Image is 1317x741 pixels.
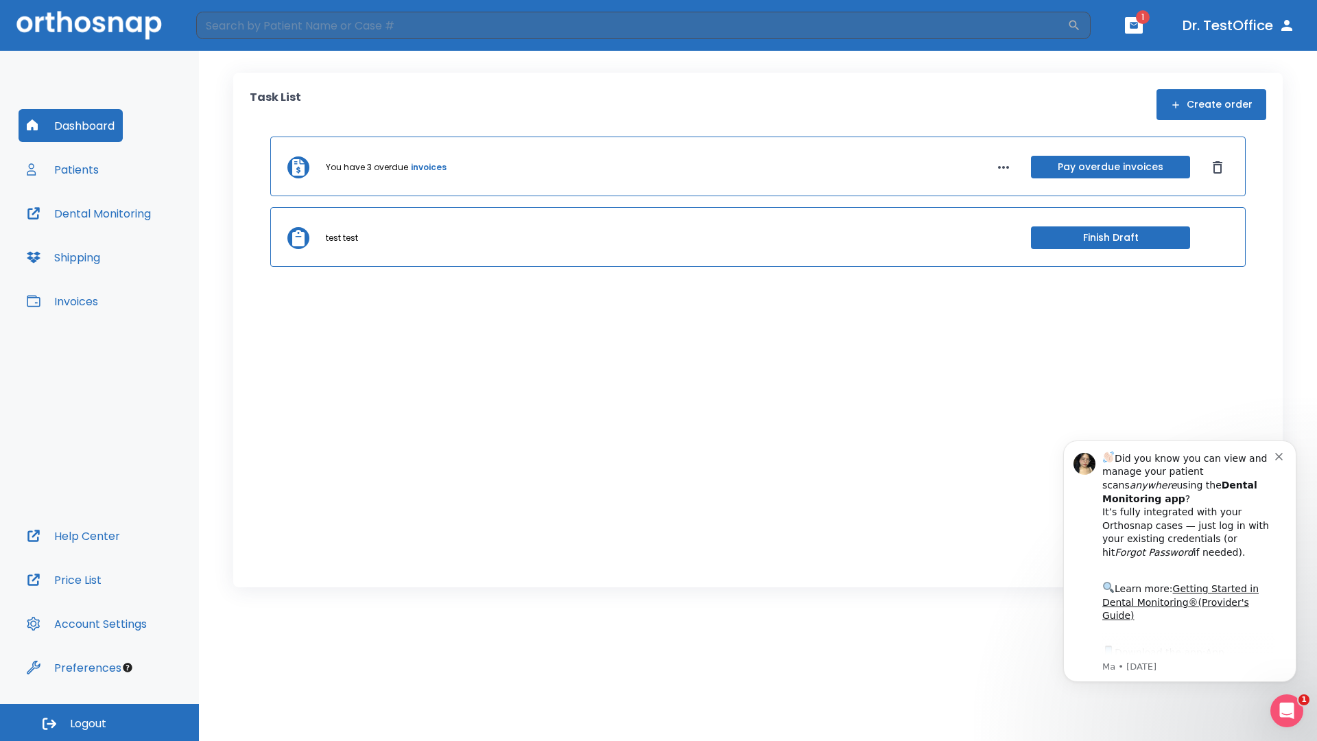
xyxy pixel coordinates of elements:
[326,232,358,244] p: test test
[19,285,106,318] button: Invoices
[326,161,408,174] p: You have 3 overdue
[19,241,108,274] button: Shipping
[60,227,182,252] a: App Store
[19,563,110,596] button: Price List
[1043,420,1317,704] iframe: Intercom notifications message
[1156,89,1266,120] button: Create order
[1270,694,1303,727] iframe: Intercom live chat
[196,12,1067,39] input: Search by Patient Name or Case #
[70,716,106,731] span: Logout
[60,241,233,253] p: Message from Ma, sent 1w ago
[250,89,301,120] p: Task List
[19,651,130,684] button: Preferences
[19,197,159,230] button: Dental Monitoring
[19,153,107,186] button: Patients
[1136,10,1150,24] span: 1
[1177,13,1301,38] button: Dr. TestOffice
[60,224,233,294] div: Download the app: | ​ Let us know if you need help getting started!
[19,607,155,640] button: Account Settings
[121,661,134,674] div: Tooltip anchor
[233,30,244,40] button: Dismiss notification
[1207,156,1229,178] button: Dismiss
[1298,694,1309,705] span: 1
[411,161,447,174] a: invoices
[1031,156,1190,178] button: Pay overdue invoices
[19,109,123,142] button: Dashboard
[19,519,128,552] button: Help Center
[16,11,162,39] img: Orthosnap
[1031,226,1190,249] button: Finish Draft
